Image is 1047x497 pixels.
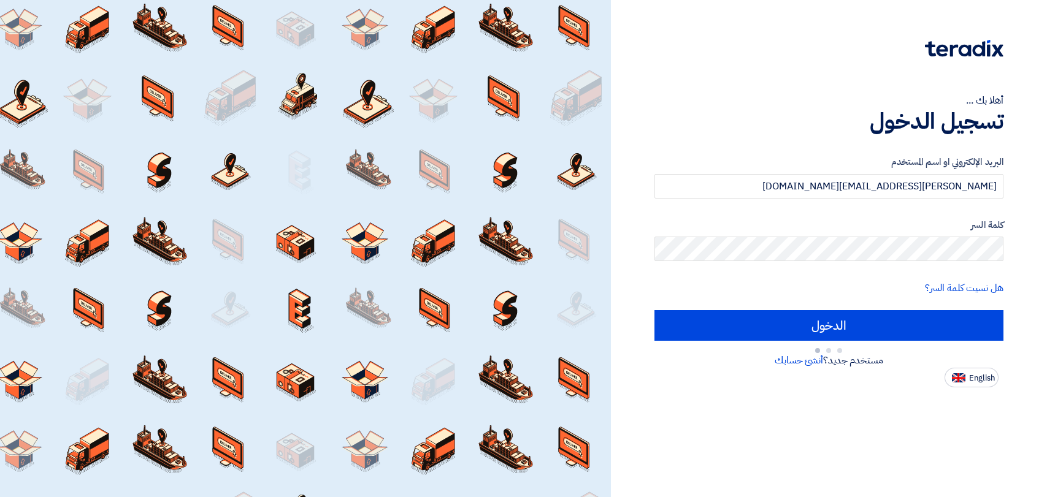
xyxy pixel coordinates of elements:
div: أهلا بك ... [654,93,1003,108]
label: كلمة السر [654,218,1003,232]
a: أنشئ حسابك [775,353,823,368]
input: أدخل بريد العمل الإلكتروني او اسم المستخدم الخاص بك ... [654,174,1003,199]
span: English [969,374,995,382]
label: البريد الإلكتروني او اسم المستخدم [654,155,1003,169]
button: English [945,368,999,387]
div: مستخدم جديد؟ [654,353,1003,368]
img: en-US.png [952,373,965,382]
img: Teradix logo [925,40,1003,57]
h1: تسجيل الدخول [654,108,1003,135]
input: الدخول [654,310,1003,341]
a: هل نسيت كلمة السر؟ [925,281,1003,295]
